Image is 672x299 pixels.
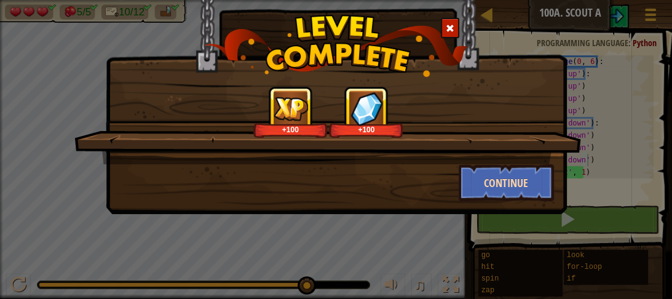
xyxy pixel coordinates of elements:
[256,125,325,134] div: +100
[459,164,554,201] button: Continue
[331,125,401,134] div: +100
[351,92,383,126] img: reward_icon_gems.png
[204,15,468,77] img: level_complete.png
[274,97,308,121] img: reward_icon_xp.png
